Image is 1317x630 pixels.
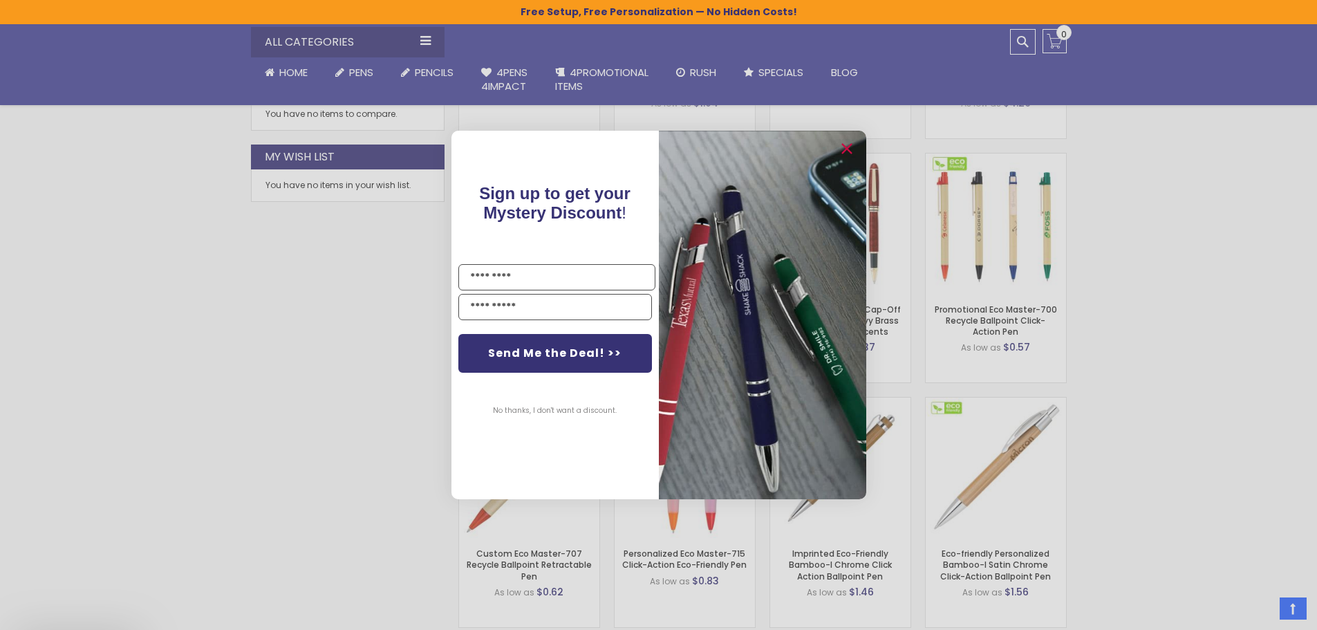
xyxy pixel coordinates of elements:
[1203,593,1317,630] iframe: Google Customer Reviews
[659,131,866,499] img: pop-up-image
[479,184,631,222] span: Sign up to get your Mystery Discount
[479,184,631,222] span: !
[836,138,858,160] button: Close dialog
[486,393,624,428] button: No thanks, I don't want a discount.
[458,334,652,373] button: Send Me the Deal! >>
